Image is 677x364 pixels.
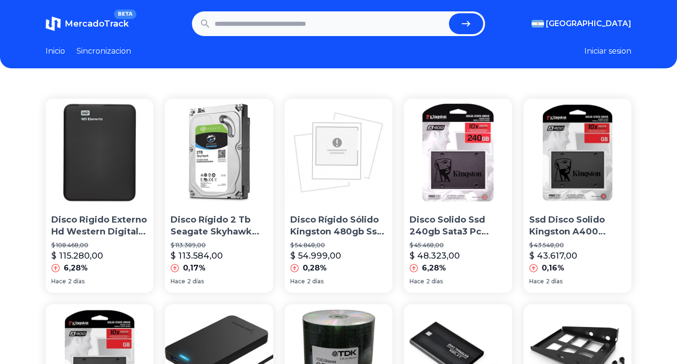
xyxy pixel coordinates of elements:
p: $ 43.617,00 [529,249,577,262]
a: MercadoTrackBETA [46,16,129,31]
span: 2 días [307,278,324,285]
p: 0,16% [542,262,564,274]
p: $ 54.848,00 [290,242,387,249]
p: Disco Rigido Externo Hd Western Digital 1tb Usb 3.0 Win/mac [51,214,148,238]
span: Hace [410,278,424,285]
a: Ssd Disco Solido Kingston A400 240gb Pc Gamer Sata 3Ssd Disco Solido Kingston A400 240gb Pc Gamer... [524,99,631,293]
img: Ssd Disco Solido Kingston A400 240gb Pc Gamer Sata 3 [524,99,631,206]
a: Sincronizacion [76,46,131,57]
p: $ 43.548,00 [529,242,626,249]
p: $ 45.468,00 [410,242,506,249]
span: 2 días [187,278,204,285]
p: Disco Solido Ssd 240gb Sata3 Pc Notebook Mac [410,214,506,238]
span: Hace [529,278,544,285]
button: [GEOGRAPHIC_DATA] [532,18,631,29]
img: Disco Rigido Externo Hd Western Digital 1tb Usb 3.0 Win/mac [46,99,153,206]
p: $ 113.389,00 [171,242,267,249]
span: 2 días [426,278,443,285]
span: BETA [114,9,136,19]
span: Hace [51,278,66,285]
p: Disco Rígido 2 Tb Seagate Skyhawk Simil Purple Wd Dvr Cct [171,214,267,238]
span: [GEOGRAPHIC_DATA] [546,18,631,29]
p: $ 48.323,00 [410,249,460,262]
img: Argentina [532,20,544,28]
a: Disco Rígido Sólido Kingston 480gb Ssd Now A400 Sata3 2.5Disco Rígido Sólido Kingston 480gb Ssd N... [285,99,392,293]
a: Inicio [46,46,65,57]
a: Disco Solido Ssd 240gb Sata3 Pc Notebook MacDisco Solido Ssd 240gb Sata3 Pc Notebook Mac$ 45.468,... [404,99,512,293]
img: Disco Rígido 2 Tb Seagate Skyhawk Simil Purple Wd Dvr Cct [165,99,273,206]
button: Iniciar sesion [584,46,631,57]
p: 0,17% [183,262,206,274]
img: Disco Rígido Sólido Kingston 480gb Ssd Now A400 Sata3 2.5 [285,99,392,206]
span: 2 días [546,278,563,285]
p: Disco Rígido Sólido Kingston 480gb Ssd Now A400 Sata3 2.5 [290,214,387,238]
img: Disco Solido Ssd 240gb Sata3 Pc Notebook Mac [404,99,512,206]
span: MercadoTrack [65,19,129,29]
p: $ 108.468,00 [51,242,148,249]
span: Hace [290,278,305,285]
a: Disco Rigido Externo Hd Western Digital 1tb Usb 3.0 Win/macDisco Rigido Externo Hd Western Digita... [46,99,153,293]
p: 6,28% [422,262,446,274]
p: 6,28% [64,262,88,274]
img: MercadoTrack [46,16,61,31]
span: 2 días [68,278,85,285]
p: $ 113.584,00 [171,249,223,262]
p: 0,28% [303,262,327,274]
p: Ssd Disco Solido Kingston A400 240gb Pc Gamer Sata 3 [529,214,626,238]
p: $ 54.999,00 [290,249,341,262]
p: $ 115.280,00 [51,249,103,262]
span: Hace [171,278,185,285]
a: Disco Rígido 2 Tb Seagate Skyhawk Simil Purple Wd Dvr CctDisco Rígido 2 Tb Seagate Skyhawk Simil ... [165,99,273,293]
